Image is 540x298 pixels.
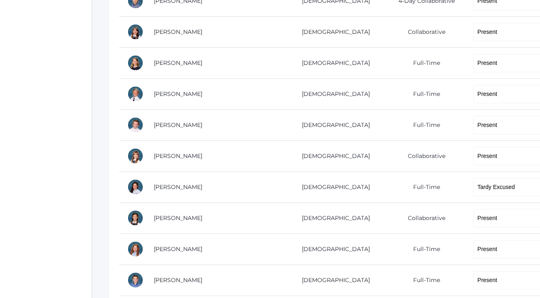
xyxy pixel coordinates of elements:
[382,265,465,296] td: Full-Time
[154,214,202,222] a: [PERSON_NAME]
[284,16,382,47] td: [DEMOGRAPHIC_DATA]
[284,109,382,140] td: [DEMOGRAPHIC_DATA]
[127,86,144,102] div: Ian Doyle
[382,202,465,234] td: Collaborative
[154,90,202,98] a: [PERSON_NAME]
[284,78,382,109] td: [DEMOGRAPHIC_DATA]
[382,234,465,265] td: Full-Time
[127,117,144,133] div: Timothy Edlin
[127,55,144,71] div: Haelyn Bradley
[127,241,144,257] div: Adeline Porter
[154,28,202,36] a: [PERSON_NAME]
[127,148,144,164] div: Remy Evans
[127,179,144,195] div: Stella Honeyman
[284,140,382,171] td: [DEMOGRAPHIC_DATA]
[127,210,144,226] div: Scarlett Maurer
[154,245,202,253] a: [PERSON_NAME]
[284,234,382,265] td: [DEMOGRAPHIC_DATA]
[382,109,465,140] td: Full-Time
[382,16,465,47] td: Collaborative
[284,265,382,296] td: [DEMOGRAPHIC_DATA]
[154,183,202,191] a: [PERSON_NAME]
[382,47,465,78] td: Full-Time
[284,171,382,202] td: [DEMOGRAPHIC_DATA]
[154,276,202,284] a: [PERSON_NAME]
[382,140,465,171] td: Collaborative
[127,272,144,288] div: Hunter Reid
[382,78,465,109] td: Full-Time
[127,24,144,40] div: Brynn Boyer
[284,202,382,234] td: [DEMOGRAPHIC_DATA]
[154,121,202,129] a: [PERSON_NAME]
[154,59,202,67] a: [PERSON_NAME]
[284,47,382,78] td: [DEMOGRAPHIC_DATA]
[382,171,465,202] td: Full-Time
[154,152,202,160] a: [PERSON_NAME]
